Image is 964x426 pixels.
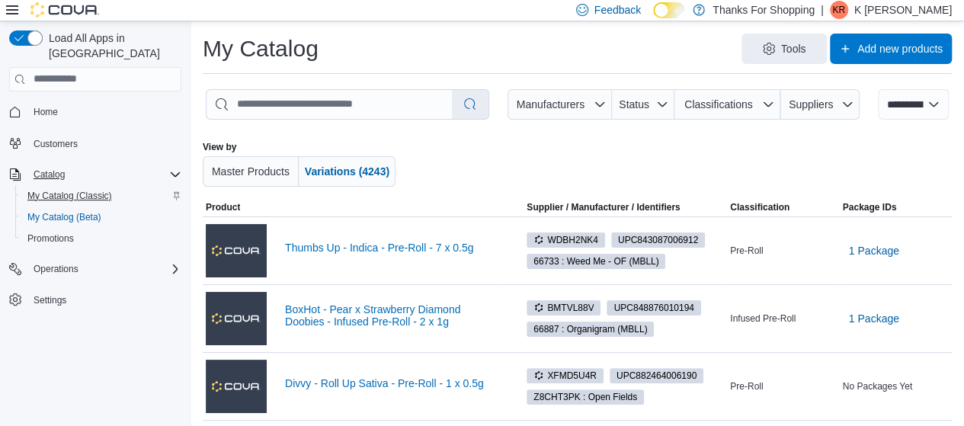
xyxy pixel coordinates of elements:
[684,98,752,111] span: Classifications
[508,89,611,120] button: Manufacturers
[613,301,693,315] span: UPC 848876010194
[843,235,905,266] button: 1 Package
[305,165,389,178] span: Variations (4243)
[3,132,187,154] button: Customers
[517,98,584,111] span: Manufacturers
[527,322,654,337] span: 66887 : Organigram (MBLL)
[34,294,66,306] span: Settings
[34,106,58,118] span: Home
[843,201,897,213] span: Package IDs
[843,303,905,334] button: 1 Package
[34,138,78,150] span: Customers
[610,368,703,383] span: UPC882464006190
[27,291,72,309] a: Settings
[285,242,499,254] a: Thumbs Up - Indica - Pre-Roll - 7 x 0.5g
[713,1,815,19] p: Thanks For Shopping
[21,187,181,205] span: My Catalog (Classic)
[43,30,181,61] span: Load All Apps in [GEOGRAPHIC_DATA]
[527,389,644,405] span: Z8CHT3PK : Open Fields
[27,190,112,202] span: My Catalog (Classic)
[781,41,806,56] span: Tools
[612,89,675,120] button: Status
[27,260,85,278] button: Operations
[299,156,396,187] button: Variations (4243)
[527,254,665,269] span: 66733 : Weed Me - OF (MBLL)
[611,232,705,248] span: UPC843087006912
[533,369,597,383] span: XFMD5U4R
[830,34,952,64] button: Add new products
[203,156,299,187] button: Master Products
[849,243,899,258] span: 1 Package
[21,208,181,226] span: My Catalog (Beta)
[206,292,267,345] img: BoxHot - Pear x Strawberry Diamond Doobies - Infused Pre-Roll - 2 x 1g
[533,322,647,336] span: 66887 : Organigram (MBLL)
[618,233,698,247] span: UPC 843087006912
[727,242,839,260] div: Pre-Roll
[3,164,187,185] button: Catalog
[653,2,685,18] input: Dark Mode
[505,201,680,213] span: Supplier / Manufacturer / Identifiers
[607,300,700,315] span: UPC848876010194
[203,34,319,64] h1: My Catalog
[527,368,604,383] span: XFMD5U4R
[27,133,181,152] span: Customers
[840,377,952,396] div: No Packages Yet
[727,377,839,396] div: Pre-Roll
[27,290,181,309] span: Settings
[527,232,605,248] span: WDBH2NK4
[212,165,290,178] span: Master Products
[15,185,187,207] button: My Catalog (Classic)
[533,301,594,315] span: BMTVL88V
[21,229,181,248] span: Promotions
[285,377,499,389] a: Divvy - Roll Up Sativa - Pre-Roll - 1 x 0.5g
[27,260,181,278] span: Operations
[533,390,637,404] span: Z8CHT3PK : Open Fields
[533,233,598,247] span: WDBH2NK4
[617,369,697,383] span: UPC 882464006190
[27,211,101,223] span: My Catalog (Beta)
[34,263,78,275] span: Operations
[780,89,860,120] button: Suppliers
[527,201,680,213] div: Supplier / Manufacturer / Identifiers
[741,34,827,64] button: Tools
[832,1,845,19] span: KR
[594,2,641,18] span: Feedback
[527,300,600,315] span: BMTVL88V
[285,303,499,328] a: BoxHot - Pear x Strawberry Diamond Doobies - Infused Pre-Roll - 2 x 1g
[9,94,181,351] nav: Complex example
[3,258,187,280] button: Operations
[27,232,74,245] span: Promotions
[789,98,833,111] span: Suppliers
[854,1,952,19] p: K [PERSON_NAME]
[21,229,80,248] a: Promotions
[730,201,789,213] span: Classification
[653,18,654,19] span: Dark Mode
[206,201,240,213] span: Product
[3,289,187,311] button: Settings
[27,102,181,121] span: Home
[203,141,236,153] label: View by
[857,41,943,56] span: Add new products
[34,168,65,181] span: Catalog
[27,103,64,121] a: Home
[21,208,107,226] a: My Catalog (Beta)
[619,98,649,111] span: Status
[674,89,780,120] button: Classifications
[830,1,848,19] div: K Robison
[27,165,181,184] span: Catalog
[727,309,839,328] div: Infused Pre-Roll
[27,165,71,184] button: Catalog
[821,1,824,19] p: |
[30,2,99,18] img: Cova
[533,255,658,268] span: 66733 : Weed Me - OF (MBLL)
[15,228,187,249] button: Promotions
[21,187,118,205] a: My Catalog (Classic)
[15,207,187,228] button: My Catalog (Beta)
[849,311,899,326] span: 1 Package
[206,224,267,277] img: Thumbs Up - Indica - Pre-Roll - 7 x 0.5g
[27,135,84,153] a: Customers
[206,360,267,413] img: Divvy - Roll Up Sativa - Pre-Roll - 1 x 0.5g
[3,101,187,123] button: Home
